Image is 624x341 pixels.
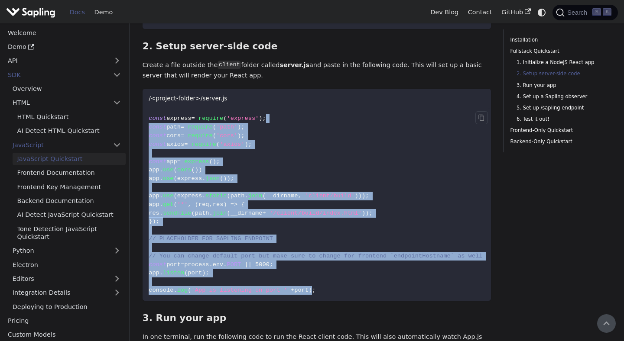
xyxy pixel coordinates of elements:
span: . [174,287,177,293]
span: ) [213,158,216,165]
span: = [181,124,184,130]
span: ( [220,175,223,182]
span: ; [263,115,266,122]
span: PORT [227,261,241,268]
span: = [181,132,184,139]
span: ; [205,270,209,276]
span: port [166,261,181,268]
span: . [159,175,163,182]
span: express [177,175,202,182]
span: const [149,132,166,139]
h3: 3. Run your app [143,312,491,324]
span: env [213,261,224,268]
span: 'client/build' [305,193,355,199]
span: ( [188,287,191,293]
span: app [149,175,159,182]
a: HTML [8,97,126,109]
span: res [213,201,224,208]
span: 5000 [255,261,270,268]
a: Docs [65,6,90,19]
span: = [177,158,181,165]
span: // PLACEHOLDER FOR SAPLING ENDPOINT [149,235,273,242]
a: SDK [3,68,108,81]
span: path [231,193,245,199]
span: use [163,167,174,173]
a: Welcome [3,26,126,39]
span: ) [309,287,312,293]
a: Tone Detection JavaScript Quickstart [13,222,126,243]
a: AI Detect HTML Quickstart [13,125,126,137]
span: 'App is listening on port ' [192,287,287,293]
span: ; [369,210,372,216]
span: app [149,193,159,199]
span: ) [365,210,369,216]
span: path [195,210,209,216]
span: ; [312,287,315,293]
span: ( [174,167,177,173]
span: ) [259,115,262,122]
button: Expand sidebar category 'API' [108,55,126,67]
span: = [192,115,195,122]
span: ) [245,141,248,148]
span: ( [174,201,177,208]
span: listen [163,270,184,276]
span: express [177,193,202,199]
a: Electron [8,258,126,271]
a: API [3,55,108,67]
a: 4. Set up a Sapling observer [517,93,605,101]
span: const [149,124,166,130]
button: Expand sidebar category 'Editors' [108,273,126,285]
span: ) [198,167,202,173]
span: __dirname [231,210,263,216]
span: = [184,141,188,148]
span: ( [195,201,198,208]
span: require [198,115,223,122]
span: req [198,201,209,208]
a: Frontend Key Management [13,180,126,193]
kbd: ⌘ [592,8,601,16]
span: '/client/build/index.html' [270,210,362,216]
a: Editors [8,273,108,285]
span: ) [362,193,365,199]
span: __dirname [266,193,298,199]
span: ; [270,261,273,268]
span: static [205,193,227,199]
button: Scroll back to top [597,314,616,333]
span: ( [192,167,195,173]
span: ) [362,210,365,216]
h3: 2. Setup server-side code [143,41,491,52]
kbd: K [603,8,611,16]
span: process [184,261,209,268]
span: require [192,141,216,148]
a: Integration Details [8,286,126,299]
a: 2. Setup server-side code [517,70,605,78]
span: app [166,158,177,165]
a: Custom Models [3,328,126,341]
span: ) [195,167,198,173]
span: const [149,261,166,268]
span: port [294,287,309,293]
button: Collapse sidebar category 'SDK' [108,68,126,81]
span: ) [223,175,227,182]
span: ( [213,124,216,130]
span: path [166,124,181,130]
span: 'path' [216,124,237,130]
span: ( [227,210,231,216]
span: ; [231,175,234,182]
span: } [149,218,152,225]
a: Installation [510,36,608,44]
strong: server.js [279,61,309,68]
span: join [248,193,263,199]
span: const [149,115,166,122]
a: 1. Initialize a NodeJS React app [517,58,605,67]
span: use [163,193,174,199]
span: use [163,175,174,182]
span: , [209,201,213,208]
a: Contact [463,6,497,19]
span: ( [213,132,216,139]
span: ; [248,141,252,148]
span: ) [202,270,205,276]
a: AI Detect JavaScript Quickstart [13,209,126,221]
a: Deploying to Production [8,300,126,313]
span: express [184,158,209,165]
